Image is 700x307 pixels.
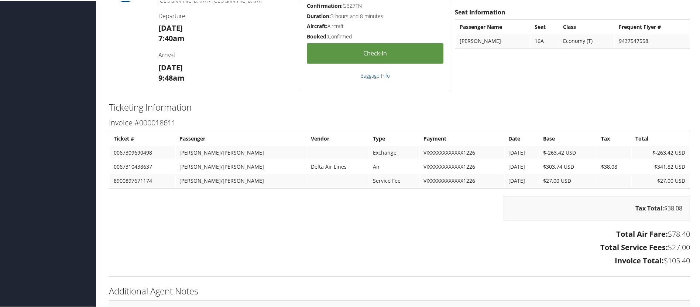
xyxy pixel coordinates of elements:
td: $27.00 USD [632,173,689,187]
h5: Aircraft [307,22,443,29]
td: VIXXXXXXXXXXXX1226 [420,159,504,173]
h3: $27.00 [109,242,690,252]
strong: Aircraft: [307,22,327,29]
strong: 9:48am [158,72,185,82]
th: Vendor [307,131,368,145]
strong: Total Air Fare: [616,228,668,238]
td: 8900897671174 [110,173,175,187]
h2: Additional Agent Notes [109,284,690,297]
td: Exchange [369,145,419,159]
strong: Total Service Fees: [600,242,668,252]
th: Tax [597,131,631,145]
td: 16A [531,34,559,47]
div: $38.08 [504,195,690,220]
td: VIXXXXXXXXXXXX1226 [420,173,504,187]
td: [DATE] [505,145,539,159]
h5: 3 hours and 8 minutes [307,12,443,19]
h3: $78.40 [109,228,690,239]
h2: Ticketing Information [109,100,690,113]
td: $341.82 USD [632,159,689,173]
strong: Tax Total: [635,203,664,212]
th: Date [505,131,539,145]
td: [DATE] [505,173,539,187]
h3: Invoice #000018611 [109,117,690,127]
strong: 7:40am [158,33,185,43]
td: [PERSON_NAME]/[PERSON_NAME] [176,173,306,187]
strong: Booked: [307,32,328,39]
a: Baggage Info [360,71,390,78]
th: Payment [420,131,504,145]
td: 0067309690498 [110,145,175,159]
th: Passenger [176,131,306,145]
td: Delta Air Lines [307,159,368,173]
th: Type [369,131,419,145]
th: Frequent Flyer # [615,20,689,33]
strong: Seat Information [455,7,505,16]
h4: Departure [158,11,295,19]
strong: [DATE] [158,22,183,32]
td: $38.08 [597,159,631,173]
td: Air [369,159,419,173]
th: Passenger Name [456,20,530,33]
td: [PERSON_NAME]/[PERSON_NAME] [176,159,306,173]
strong: Duration: [307,12,331,19]
td: $-263.42 USD [632,145,689,159]
td: $27.00 USD [539,173,597,187]
strong: Invoice Total: [615,255,664,265]
th: Ticket # [110,131,175,145]
th: Seat [531,20,559,33]
th: Base [539,131,597,145]
th: Total [632,131,689,145]
h5: GBZ7TN [307,1,443,9]
td: VIXXXXXXXXXXXX1226 [420,145,504,159]
td: [PERSON_NAME] [456,34,530,47]
td: [DATE] [505,159,539,173]
td: Economy (T) [559,34,614,47]
td: [PERSON_NAME]/[PERSON_NAME] [176,145,306,159]
h3: $105.40 [109,255,690,265]
td: 0067310438637 [110,159,175,173]
td: $-263.42 USD [539,145,597,159]
h5: Confirmed [307,32,443,40]
td: Service Fee [369,173,419,187]
h4: Arrival [158,50,295,58]
td: 9437547558 [615,34,689,47]
a: Check-in [307,43,443,63]
strong: Confirmation: [307,1,343,9]
th: Class [559,20,614,33]
strong: [DATE] [158,62,183,72]
td: $303.74 USD [539,159,597,173]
